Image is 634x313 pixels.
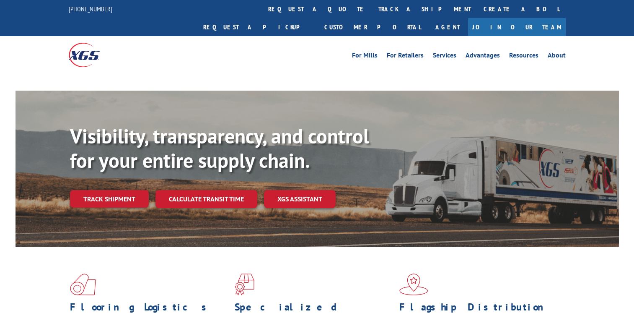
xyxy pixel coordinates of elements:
a: Advantages [466,52,500,61]
img: xgs-icon-focused-on-flooring-red [235,274,254,295]
img: xgs-icon-total-supply-chain-intelligence-red [70,274,96,295]
a: Request a pickup [197,18,318,36]
a: For Mills [352,52,378,61]
a: Resources [509,52,538,61]
a: For Retailers [387,52,424,61]
b: Visibility, transparency, and control for your entire supply chain. [70,123,369,173]
a: XGS ASSISTANT [264,190,336,208]
a: [PHONE_NUMBER] [69,5,112,13]
a: Services [433,52,456,61]
a: About [548,52,566,61]
img: xgs-icon-flagship-distribution-model-red [399,274,428,295]
a: Calculate transit time [155,190,257,208]
a: Customer Portal [318,18,427,36]
a: Agent [427,18,468,36]
a: Join Our Team [468,18,566,36]
a: Track shipment [70,190,149,208]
